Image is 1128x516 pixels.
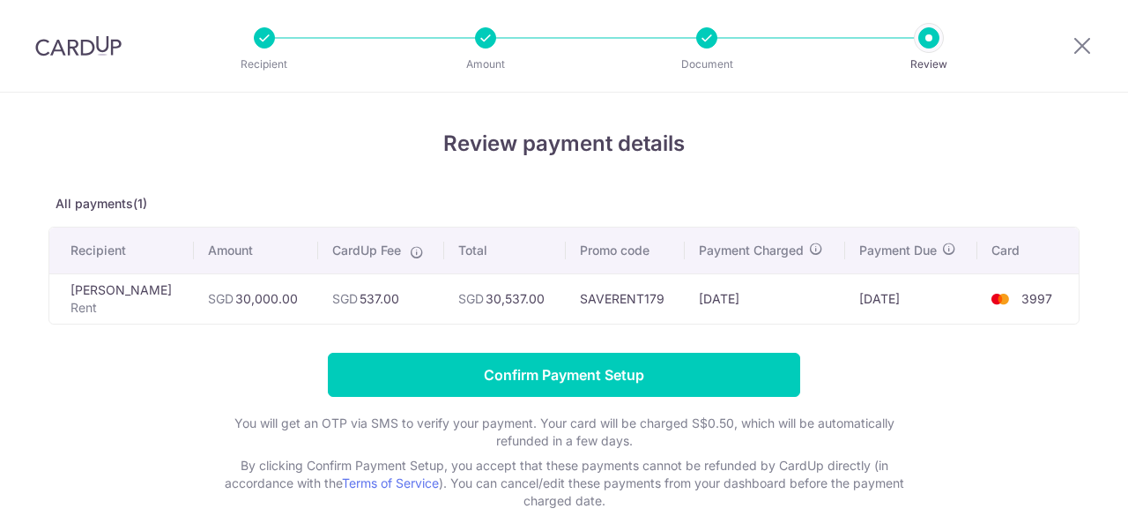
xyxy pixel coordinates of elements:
p: You will get an OTP via SMS to verify your payment. Your card will be charged S$0.50, which will ... [211,415,916,450]
p: Document [642,56,772,73]
p: Rent [70,299,180,317]
span: SGD [458,291,484,306]
span: SGD [332,291,358,306]
th: Total [444,228,565,273]
td: [DATE] [685,273,846,324]
span: Payment Charged [699,242,804,259]
td: 30,537.00 [444,273,565,324]
p: Recipient [199,56,330,73]
iframe: Opens a widget where you can find more information [1015,463,1110,507]
a: Terms of Service [342,475,439,490]
th: Promo code [566,228,685,273]
td: 537.00 [318,273,444,324]
th: Card [977,228,1079,273]
p: All payments(1) [48,195,1080,213]
th: Amount [194,228,318,273]
p: By clicking Confirm Payment Setup, you accept that these payments cannot be refunded by CardUp di... [211,457,916,510]
span: SGD [208,291,234,306]
h4: Review payment details [48,128,1080,160]
span: CardUp Fee [332,242,401,259]
span: 3997 [1021,291,1052,306]
span: Payment Due [859,242,937,259]
p: Review [864,56,994,73]
img: CardUp [35,35,122,56]
th: Recipient [49,228,194,273]
td: [DATE] [845,273,977,324]
img: <span class="translation_missing" title="translation missing: en.account_steps.new_confirm_form.b... [983,288,1018,310]
input: Confirm Payment Setup [328,353,800,397]
p: Amount [420,56,551,73]
td: 30,000.00 [194,273,318,324]
td: SAVERENT179 [566,273,685,324]
td: [PERSON_NAME] [49,273,194,324]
